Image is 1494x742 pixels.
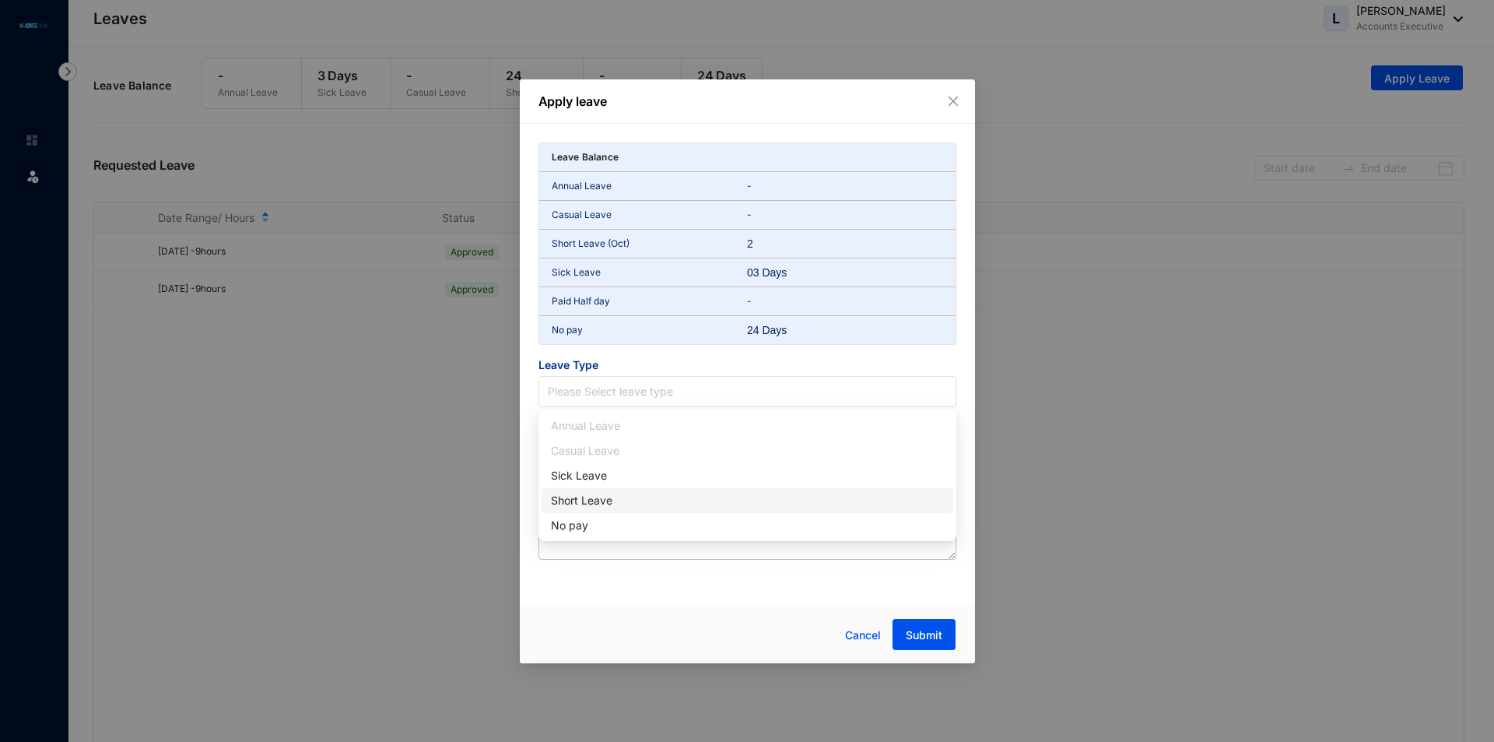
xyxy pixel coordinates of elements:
p: Short Leave (Oct) [552,236,748,251]
p: Paid Half day [552,294,748,309]
div: Casual Leave [542,438,953,463]
p: Apply leave [538,92,956,111]
p: Annual Leave [552,178,748,194]
button: Cancel [833,620,893,651]
p: Leave Balance [552,149,619,165]
span: Leave Type [538,357,956,376]
div: Annual Leave [551,417,944,434]
textarea: Reason [538,518,956,560]
p: Casual Leave [552,207,748,223]
p: - [747,178,943,194]
div: Annual Leave [542,413,953,438]
span: Submit [906,628,942,643]
div: No pay [542,513,953,538]
p: No pay [552,322,748,338]
div: Sick Leave [542,463,953,488]
p: Sick Leave [552,265,748,280]
button: Submit [893,619,956,650]
button: Close [945,93,962,110]
div: 24 Days [747,322,812,338]
span: Cancel [845,627,881,644]
p: - [747,294,943,309]
div: 2 [747,236,812,251]
div: Short Leave [542,488,953,513]
div: Short Leave [551,492,944,509]
div: Sick Leave [551,467,944,484]
div: 03 Days [747,265,812,280]
span: close [947,95,959,107]
p: - [747,207,943,223]
div: Casual Leave [551,442,944,459]
div: No pay [551,517,944,534]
